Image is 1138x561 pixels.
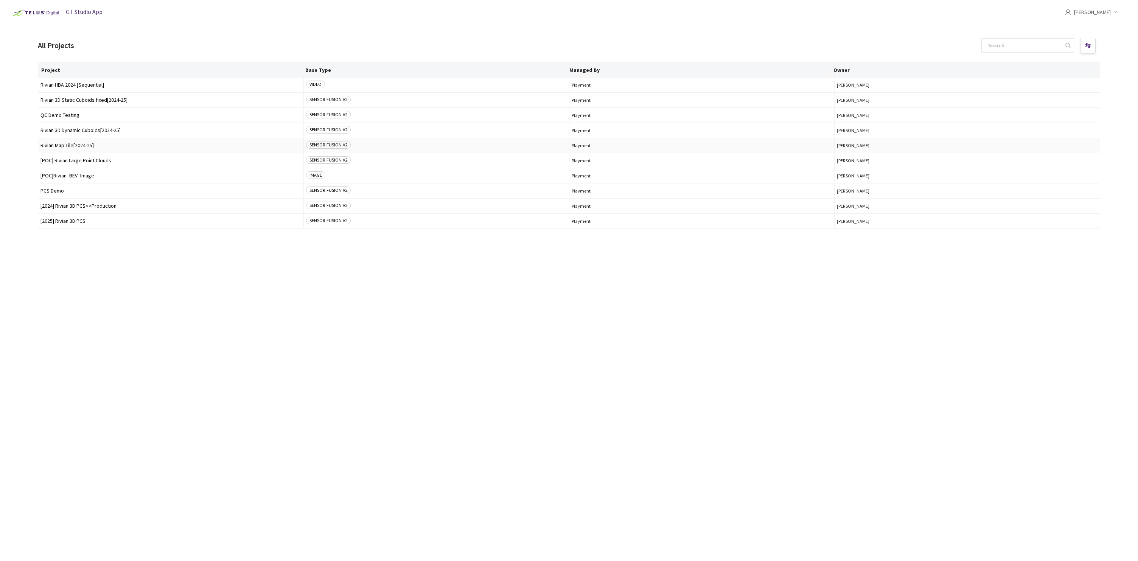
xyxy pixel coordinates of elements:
span: SENSOR FUSION V2 [306,141,351,149]
span: [2025] Rivian 3D PCS [40,218,301,224]
span: [PERSON_NAME] [837,203,1098,209]
span: VIDEO [306,81,325,88]
span: Playment [572,203,832,209]
span: SENSOR FUSION V2 [306,186,351,194]
span: QC Demo Testing [40,112,301,118]
span: Playment [572,218,832,224]
span: Playment [572,173,832,179]
span: Playment [572,97,832,103]
span: down [1114,10,1118,14]
span: [PERSON_NAME] [837,158,1098,163]
span: [PERSON_NAME] [837,127,1098,133]
span: Playment [572,127,832,133]
span: Rivian Map Tile[2024-25] [40,143,301,148]
span: user [1065,9,1071,15]
span: [PERSON_NAME] [837,112,1098,118]
span: [2024] Rivian 3D PCS<>Production [40,203,301,209]
div: All Projects [38,39,74,51]
span: [PERSON_NAME] [837,173,1098,179]
th: Project [38,62,302,78]
th: Managed By [566,62,830,78]
span: SENSOR FUSION V2 [306,202,351,209]
span: Playment [572,112,832,118]
span: SENSOR FUSION V2 [306,111,351,118]
span: [PERSON_NAME] [837,97,1098,103]
span: [PERSON_NAME] [837,188,1098,194]
span: Playment [572,143,832,148]
span: SENSOR FUSION V2 [306,217,351,224]
span: Rivian 3D Static Cuboids fixed[2024-25] [40,97,301,103]
span: Rivian 3D Dynamic Cuboids[2024-25] [40,127,301,133]
th: Base Type [302,62,566,78]
span: [PERSON_NAME] [837,143,1098,148]
input: Search [984,39,1064,52]
span: SENSOR FUSION V2 [306,96,351,103]
span: SENSOR FUSION V2 [306,126,351,134]
span: [POC]Rivian_BEV_Image [40,173,301,179]
span: [PERSON_NAME] [837,218,1098,224]
th: Owner [830,62,1094,78]
span: Rivian HBA 2024 [Sequential] [40,82,301,88]
span: [POC] Rivian Large Point Clouds [40,158,301,163]
span: IMAGE [306,171,325,179]
span: PCS Demo [40,188,301,194]
span: GT Studio App [66,8,103,16]
span: Playment [572,82,832,88]
span: Playment [572,158,832,163]
span: SENSOR FUSION V2 [306,156,351,164]
span: [PERSON_NAME] [837,82,1098,88]
img: Telus [9,7,62,19]
span: Playment [572,188,832,194]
